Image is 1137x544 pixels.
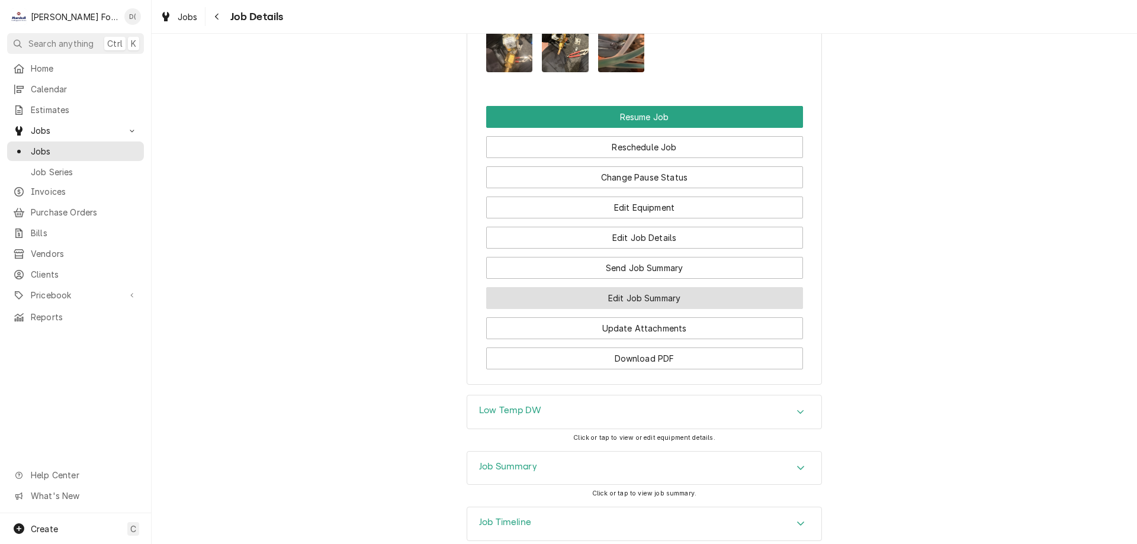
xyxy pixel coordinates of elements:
h3: Job Summary [479,461,537,472]
a: Purchase Orders [7,202,144,222]
span: Ctrl [107,37,123,50]
a: Bills [7,223,144,243]
a: Vendors [7,244,144,263]
div: Low Temp DW [467,395,822,429]
button: Accordion Details Expand Trigger [467,452,821,485]
span: Home [31,62,138,75]
div: Button Group Row [486,158,803,188]
a: Reports [7,307,144,327]
button: Change Pause Status [486,166,803,188]
a: Estimates [7,100,144,120]
span: Reports [31,311,138,323]
a: Go to Help Center [7,465,144,485]
button: Update Attachments [486,317,803,339]
a: Clients [7,265,144,284]
span: Estimates [31,104,138,116]
span: Clients [31,268,138,281]
h3: Job Timeline [479,517,531,528]
a: Go to Jobs [7,121,144,140]
div: Button Group Row [486,106,803,128]
img: 62tMN4GVTGeTCRlb5hU2 [542,10,589,72]
a: Jobs [155,7,203,27]
span: Job Details [227,9,284,25]
div: D( [124,8,141,25]
a: Go to Pricebook [7,285,144,305]
span: Job Series [31,166,138,178]
span: Attachments [486,1,803,82]
div: Button Group Row [486,339,803,369]
a: Go to What's New [7,486,144,506]
div: Button Group Row [486,188,803,218]
button: Send Job Summary [486,257,803,279]
button: Download PDF [486,347,803,369]
div: Button Group Row [486,128,803,158]
div: Job Summary [467,451,822,485]
span: Pricebook [31,289,120,301]
span: Create [31,524,58,534]
span: What's New [31,490,137,502]
div: [PERSON_NAME] Food Equipment Service [31,11,118,23]
button: Resume Job [486,106,803,128]
a: Home [7,59,144,78]
div: Accordion Header [467,507,821,540]
div: Button Group Row [486,249,803,279]
span: Jobs [31,124,120,137]
img: TW2fPlU6QHKb9ObFKZsB [598,10,645,72]
span: Calendar [31,83,138,95]
button: Edit Equipment [486,197,803,218]
button: Reschedule Job [486,136,803,158]
div: Job Timeline [467,507,822,541]
a: Job Series [7,162,144,182]
span: C [130,523,136,535]
button: Navigate back [208,7,227,26]
span: Jobs [178,11,198,23]
a: Jobs [7,141,144,161]
button: Edit Job Summary [486,287,803,309]
span: Bills [31,227,138,239]
button: Accordion Details Expand Trigger [467,395,821,429]
span: K [131,37,136,50]
button: Edit Job Details [486,227,803,249]
span: Invoices [31,185,138,198]
h3: Low Temp DW [479,405,541,416]
span: Click or tap to view or edit equipment details. [573,434,715,442]
span: Click or tap to view job summary. [592,490,696,497]
a: Calendar [7,79,144,99]
div: M [11,8,27,25]
a: Invoices [7,182,144,201]
div: Accordion Header [467,395,821,429]
span: Help Center [31,469,137,481]
span: Vendors [31,247,138,260]
div: Accordion Header [467,452,821,485]
div: Derek Testa (81)'s Avatar [124,8,141,25]
div: Button Group Row [486,309,803,339]
span: Search anything [28,37,94,50]
div: Marshall Food Equipment Service's Avatar [11,8,27,25]
div: Button Group Row [486,279,803,309]
img: UUBpvosWTgSMNOchCHdJ [486,10,533,72]
span: Purchase Orders [31,206,138,218]
div: Button Group [486,106,803,369]
button: Search anythingCtrlK [7,33,144,54]
div: Button Group Row [486,218,803,249]
button: Accordion Details Expand Trigger [467,507,821,540]
span: Jobs [31,145,138,157]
